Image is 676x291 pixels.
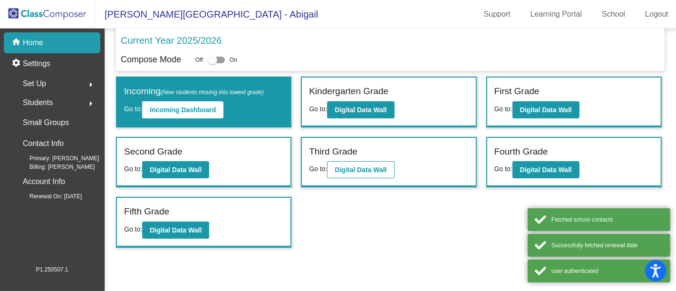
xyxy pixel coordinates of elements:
[523,7,590,22] a: Learning Portal
[142,161,209,178] button: Digital Data Wall
[124,85,264,98] label: Incoming
[551,215,663,224] div: Fetched school contacts
[121,53,181,66] p: Compose Mode
[309,145,357,159] label: Third Grade
[124,145,183,159] label: Second Grade
[150,166,202,174] b: Digital Data Wall
[23,175,65,188] p: Account Info
[195,56,203,64] span: Off
[494,165,512,173] span: Go to:
[85,98,97,109] mat-icon: arrow_right
[494,85,540,98] label: First Grade
[494,145,548,159] label: Fourth Grade
[520,106,572,114] b: Digital Data Wall
[11,37,23,48] mat-icon: home
[121,33,222,48] p: Current Year 2025/2026
[124,225,142,233] span: Go to:
[23,58,50,69] p: Settings
[150,106,216,114] b: Incoming Dashboard
[551,241,663,250] div: Successfully fetched renewal date
[476,7,518,22] a: Support
[327,161,394,178] button: Digital Data Wall
[512,161,579,178] button: Digital Data Wall
[124,205,169,219] label: Fifth Grade
[594,7,633,22] a: School
[150,226,202,234] b: Digital Data Wall
[23,96,53,109] span: Students
[95,7,318,22] span: [PERSON_NAME][GEOGRAPHIC_DATA] - Abigail
[124,165,142,173] span: Go to:
[23,116,69,129] p: Small Groups
[23,137,64,150] p: Contact Info
[23,77,46,90] span: Set Up
[124,105,142,113] span: Go to:
[161,89,264,96] span: (New students moving into lowest grade)
[494,105,512,113] span: Go to:
[551,267,663,275] div: user authenticated
[14,154,99,163] span: Primary: [PERSON_NAME]
[309,105,327,113] span: Go to:
[512,101,579,118] button: Digital Data Wall
[14,163,95,171] span: Billing: [PERSON_NAME]
[85,79,97,90] mat-icon: arrow_right
[14,192,82,201] span: Renewal On: [DATE]
[142,222,209,239] button: Digital Data Wall
[327,101,394,118] button: Digital Data Wall
[230,56,237,64] span: On
[520,166,572,174] b: Digital Data Wall
[335,106,386,114] b: Digital Data Wall
[11,58,23,69] mat-icon: settings
[335,166,386,174] b: Digital Data Wall
[637,7,676,22] a: Logout
[309,85,388,98] label: Kindergarten Grade
[142,101,223,118] button: Incoming Dashboard
[309,165,327,173] span: Go to:
[23,37,43,48] p: Home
